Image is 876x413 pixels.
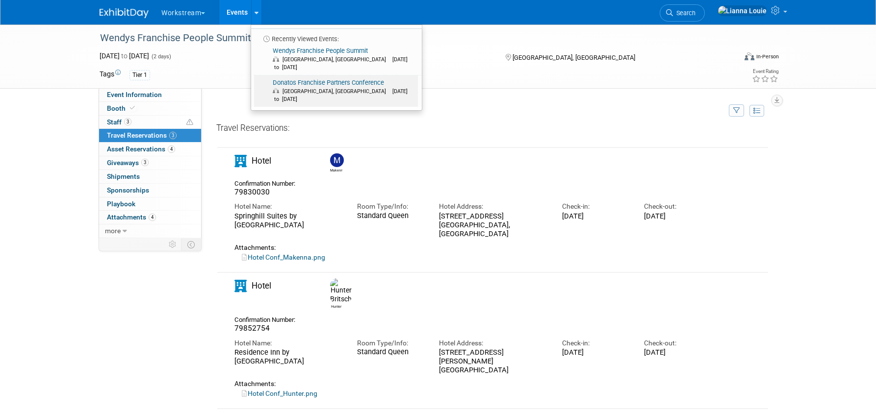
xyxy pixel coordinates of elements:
span: [DATE] to [DATE] [273,56,408,71]
div: Hotel Name: [234,339,342,348]
span: Staff [107,118,131,126]
span: Asset Reservations [107,145,175,153]
div: Event Format [678,51,779,66]
i: Hotel [234,280,247,292]
span: 79830030 [234,188,270,196]
a: more [99,224,201,238]
span: 79852754 [234,324,270,333]
span: 3 [169,132,177,139]
span: Event Information [107,91,162,98]
td: Tags [100,69,121,80]
span: [DATE] to [DATE] [273,88,408,102]
span: Giveaways [107,159,149,167]
div: Tier 1 [129,70,150,80]
span: [GEOGRAPHIC_DATA], [GEOGRAPHIC_DATA] [513,54,635,61]
span: Hotel [252,156,271,166]
a: Staff3 [99,116,201,129]
a: Sponsorships [99,184,201,197]
div: Makenna Clark [328,153,345,173]
div: [DATE] [644,212,711,220]
img: ExhibitDay [100,8,149,18]
div: [DATE] [562,212,629,220]
img: Format-Inperson.png [745,52,754,60]
div: [STREET_ADDRESS] [GEOGRAPHIC_DATA], [GEOGRAPHIC_DATA] [439,212,547,239]
i: Hotel [234,155,247,167]
a: Wendys Franchise People Summit [GEOGRAPHIC_DATA], [GEOGRAPHIC_DATA] [DATE] to [DATE] [254,44,418,75]
a: Hotel Conf_Hunter.png [242,389,317,397]
span: Sponsorships [107,186,149,194]
i: Booth reservation complete [130,105,135,111]
td: Toggle Event Tabs [181,238,202,251]
a: Search [660,4,705,22]
span: 3 [124,118,131,125]
div: Wendys Franchise People Summit [97,29,721,47]
span: Search [673,9,696,17]
i: Filter by Traveler [733,108,740,114]
div: Event Rating [752,69,778,74]
span: [DATE] [DATE] [100,52,149,60]
a: Asset Reservations4 [99,143,201,156]
span: Potential Scheduling Conflict -- at least one attendee is tagged in another overlapping event. [186,118,193,127]
span: more [105,227,121,235]
div: Hotel Address: [439,339,547,348]
td: Personalize Event Tab Strip [164,238,181,251]
div: [DATE] [644,348,711,357]
span: Booth [107,104,137,112]
div: Standard Queen [357,348,424,357]
div: Attachments: [234,380,711,388]
span: Shipments [107,172,140,180]
div: Check-out: [644,202,711,211]
div: [STREET_ADDRESS][PERSON_NAME] [GEOGRAPHIC_DATA] [439,348,547,375]
a: Donatos Franchise Partners Conference [GEOGRAPHIC_DATA], [GEOGRAPHIC_DATA] [DATE] to [DATE] [254,75,418,107]
img: Hunter Britsch [330,278,352,303]
a: Giveaways3 [99,156,201,170]
div: Check-in: [562,339,629,348]
div: In-Person [756,53,779,60]
div: Confirmation Number: [234,177,302,188]
div: Hotel Name: [234,202,342,211]
span: Playbook [107,200,135,208]
img: Makenna Clark [330,153,344,167]
a: Travel Reservations3 [99,129,201,142]
div: Travel Reservations: [216,122,769,138]
div: Standard Queen [357,212,424,220]
span: 4 [168,146,175,153]
span: Attachments [107,213,156,221]
div: Hotel Address: [439,202,547,211]
span: [GEOGRAPHIC_DATA], [GEOGRAPHIC_DATA] [283,88,391,95]
div: Attachments: [234,243,711,252]
div: Room Type/Info: [357,339,424,348]
div: [DATE] [562,348,629,357]
div: Residence Inn by [GEOGRAPHIC_DATA] [234,348,342,366]
img: Lianna Louie [718,5,767,16]
span: (2 days) [151,53,171,60]
a: Shipments [99,170,201,183]
a: Playbook [99,197,201,211]
a: Attachments4 [99,211,201,224]
div: Hunter Britsch [328,278,345,309]
a: Booth [99,102,201,115]
div: Confirmation Number: [234,313,302,324]
div: Springhill Suites by [GEOGRAPHIC_DATA] [234,212,342,230]
span: [GEOGRAPHIC_DATA], [GEOGRAPHIC_DATA] [283,56,391,63]
span: to [120,52,129,60]
div: Makenna Clark [330,167,342,173]
span: Hotel [252,281,271,291]
a: Hotel Conf_Makenna.png [242,253,325,261]
div: Check-in: [562,202,629,211]
span: 4 [149,214,156,221]
span: Travel Reservations [107,131,177,139]
li: Recently Viewed Events: [251,28,422,44]
a: Event Information [99,88,201,101]
span: 3 [141,159,149,166]
div: Room Type/Info: [357,202,424,211]
div: Hunter Britsch [330,303,342,309]
div: Check-out: [644,339,711,348]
